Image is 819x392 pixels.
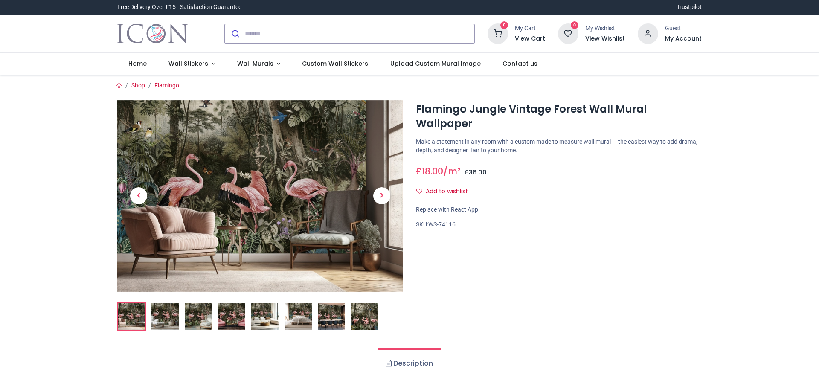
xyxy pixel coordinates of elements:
[117,100,403,292] img: Flamingo Jungle Vintage Forest Wall Mural Wallpaper
[500,21,508,29] sup: 0
[157,53,226,75] a: Wall Stickers
[390,59,481,68] span: Upload Custom Mural Image
[118,303,145,330] img: Flamingo Jungle Vintage Forest Wall Mural Wallpaper
[469,168,487,177] span: 36.00
[131,82,145,89] a: Shop
[373,187,390,204] span: Next
[585,24,625,33] div: My Wishlist
[585,35,625,43] a: View Wishlist
[416,206,702,214] div: Replace with React App.
[117,22,188,46] a: Logo of Icon Wall Stickers
[130,187,147,204] span: Previous
[443,165,461,177] span: /m²
[416,138,702,154] p: Make a statement in any room with a custom made to measure wall mural — the easiest way to add dr...
[665,24,702,33] div: Guest
[558,29,578,36] a: 0
[285,303,312,330] img: WS-74116-06
[416,165,443,177] span: £
[237,59,273,68] span: Wall Murals
[225,24,245,43] button: Submit
[677,3,702,12] a: Trustpilot
[416,221,702,229] div: SKU:
[515,24,545,33] div: My Cart
[665,35,702,43] a: My Account
[351,303,378,330] img: WS-74116-08
[218,303,245,330] img: WS-74116-04
[154,82,179,89] a: Flamingo
[428,221,456,228] span: WS-74116
[117,3,241,12] div: Free Delivery Over £15 - Satisfaction Guarantee
[360,129,403,263] a: Next
[416,184,475,199] button: Add to wishlistAdd to wishlist
[422,165,443,177] span: 18.00
[465,168,487,177] span: £
[251,303,279,330] img: WS-74116-05
[117,129,160,263] a: Previous
[515,35,545,43] a: View Cart
[185,303,212,330] img: WS-74116-03
[226,53,291,75] a: Wall Murals
[128,59,147,68] span: Home
[168,59,208,68] span: Wall Stickers
[117,22,188,46] img: Icon Wall Stickers
[318,303,345,330] img: WS-74116-07
[378,348,441,378] a: Description
[488,29,508,36] a: 0
[416,102,702,131] h1: Flamingo Jungle Vintage Forest Wall Mural Wallpaper
[302,59,368,68] span: Custom Wall Stickers
[416,188,422,194] i: Add to wishlist
[571,21,579,29] sup: 0
[151,303,179,330] img: WS-74116-02
[502,59,537,68] span: Contact us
